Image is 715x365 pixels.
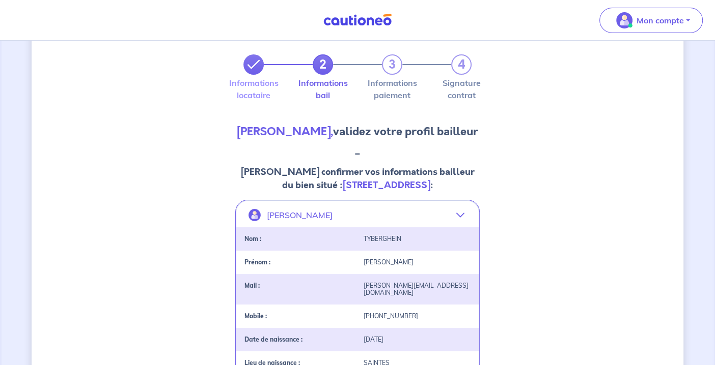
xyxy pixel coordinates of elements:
[243,79,264,99] label: Informations locataire
[249,209,261,221] img: illu_account.svg
[15,13,55,22] a: Back to Top
[12,71,29,79] span: 16 px
[358,336,477,343] div: [DATE]
[382,79,402,99] label: Informations paiement
[235,124,480,140] h3: validez votre profil bailleur
[313,54,333,75] a: 2
[4,4,149,13] div: Outline
[616,12,632,28] img: illu_account_valid_menu.svg
[313,79,333,99] label: Informations bail
[358,235,477,242] div: TYBERGHEIN
[244,282,260,289] strong: Mail :
[235,144,480,157] p: _
[267,207,333,223] p: [PERSON_NAME]
[358,282,477,296] div: [PERSON_NAME][EMAIL_ADDRESS][DOMAIN_NAME]
[319,14,396,26] img: Cautioneo
[343,178,430,192] strong: [STREET_ADDRESS]
[244,336,302,343] strong: Date de naissance :
[451,79,472,99] label: Signature contrat
[235,165,480,192] p: [PERSON_NAME] confirmer vos informations bailleur du bien situé : :
[4,62,54,70] label: Taille de police
[4,32,149,43] h3: Style
[599,8,703,33] button: illu_account_valid_menu.svgMon compte
[236,203,479,227] button: [PERSON_NAME]
[244,258,270,266] strong: Prénom :
[244,312,267,320] strong: Mobile :
[358,313,477,320] div: [PHONE_NUMBER]
[637,14,684,26] p: Mon compte
[358,259,477,266] div: [PERSON_NAME]
[237,124,333,139] strong: [PERSON_NAME],
[244,235,261,242] strong: Nom :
